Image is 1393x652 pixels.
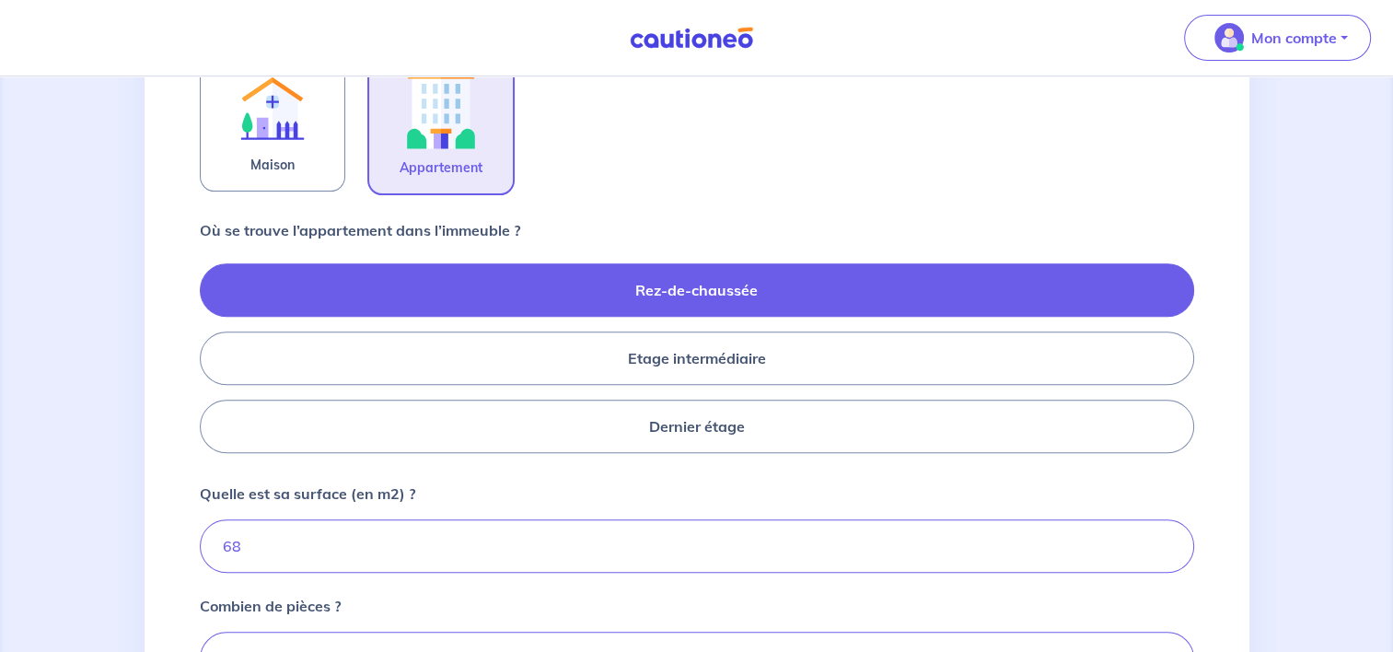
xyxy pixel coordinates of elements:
[223,53,322,154] img: illu_rent.svg
[200,263,1194,317] label: Rez-de-chaussée
[622,27,760,50] img: Cautioneo
[391,54,491,157] img: illu_apartment.svg
[250,154,295,176] span: Maison
[200,483,415,505] p: Quelle est sa surface (en m2) ?
[200,595,341,617] p: Combien de pièces ?
[1251,27,1337,49] p: Mon compte
[200,400,1194,453] label: Dernier étage
[1214,23,1244,52] img: illu_account_valid_menu.svg
[200,332,1194,385] label: Etage intermédiaire
[200,519,1194,573] input: Ex : 67
[1184,15,1371,61] button: illu_account_valid_menu.svgMon compte
[400,157,482,179] span: Appartement
[200,219,520,241] p: Où se trouve l’appartement dans l’immeuble ?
